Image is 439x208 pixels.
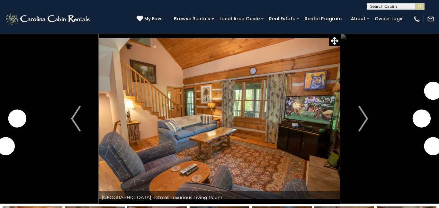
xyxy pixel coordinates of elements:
[5,13,92,25] img: White-1-2.png
[358,106,368,131] img: arrow
[171,14,213,24] a: Browse Rentals
[266,14,299,24] a: Real Estate
[216,14,263,24] a: Local Area Guide
[413,15,420,23] img: phone-regular-white.png
[340,33,386,204] button: Next
[301,14,345,24] a: Rental Program
[144,15,163,22] span: My Favs
[427,15,434,23] img: mail-regular-white.png
[99,191,340,204] div: [GEOGRAPHIC_DATA] Retreat Luxurious Living Room
[348,14,369,24] a: About
[137,15,164,23] a: My Favs
[372,14,407,24] a: Owner Login
[71,106,81,131] img: arrow
[53,33,99,204] button: Previous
